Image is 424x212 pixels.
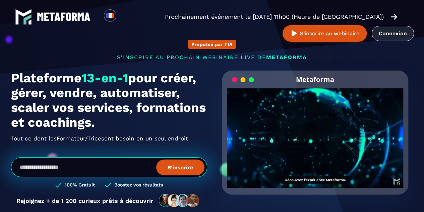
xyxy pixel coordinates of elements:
[106,11,114,20] img: fr
[290,29,298,38] img: play
[390,13,397,20] img: arrow-right
[227,88,404,177] video: Your browser does not support the video tag.
[114,182,163,188] h3: Boostez vos résultats
[266,54,307,60] span: METAFORMA
[122,13,127,21] input: Search for option
[55,182,61,188] img: checked
[156,159,204,175] button: S’inscrire
[105,182,111,188] img: checked
[16,197,154,204] p: Rejoignez + de 1 200 curieux prêts à découvrir
[37,12,90,21] img: logo
[81,71,128,85] span: 13-en-1
[116,9,133,24] div: Search for option
[283,25,367,42] button: S’inscrire au webinaire
[57,133,104,144] span: Formateur/Trices
[11,71,207,130] h1: Plateforme pour créer, gérer, vendre, automatiser, scaler vos services, formations et coachings.
[15,8,32,25] img: logo
[157,194,202,208] img: community-people
[165,12,384,22] p: Prochainement événement le [DATE] 11h00 (Heure de [GEOGRAPHIC_DATA])
[11,133,207,144] h2: Tout ce dont les ont besoin en un seul endroit
[296,71,334,88] h2: Metaforma
[372,26,414,41] a: Connexion
[232,77,254,83] img: loading
[65,182,95,188] h3: 100% Gratuit
[11,54,413,60] p: s'inscrire au prochain webinaire live de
